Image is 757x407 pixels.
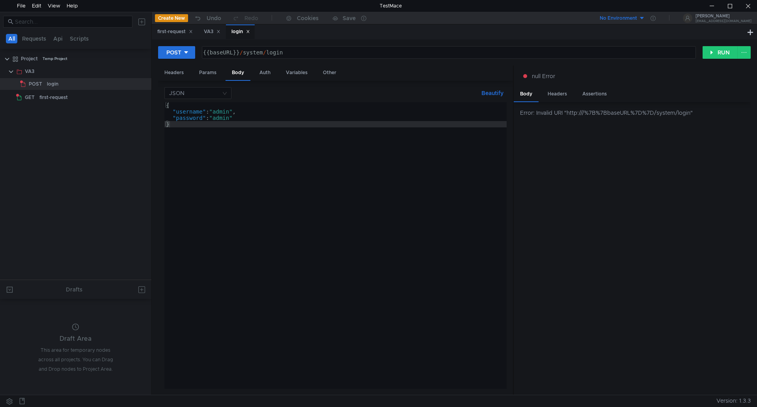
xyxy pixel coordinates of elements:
[541,87,573,101] div: Headers
[51,34,65,43] button: Api
[703,46,738,59] button: RUN
[231,28,250,36] div: login
[317,65,343,80] div: Other
[166,48,181,57] div: POST
[207,13,221,23] div: Undo
[227,12,264,24] button: Redo
[244,13,258,23] div: Redo
[576,87,613,101] div: Assertions
[478,88,507,98] button: Beautify
[47,78,58,90] div: login
[343,15,356,21] div: Save
[193,65,223,80] div: Params
[155,14,188,22] button: Create New
[514,87,539,102] div: Body
[25,91,35,103] span: GET
[66,285,82,294] div: Drafts
[716,395,751,407] span: Version: 1.3.3
[695,20,751,22] div: [EMAIL_ADDRESS][DOMAIN_NAME]
[25,65,34,77] div: VA3
[157,28,193,36] div: first-request
[43,53,67,65] div: Temp Project
[21,53,38,65] div: Project
[39,91,68,103] div: first-request
[226,65,250,81] div: Body
[532,72,555,80] span: null Error
[204,28,220,36] div: VA3
[253,65,277,80] div: Auth
[158,46,195,59] button: POST
[695,14,751,18] div: [PERSON_NAME]
[280,65,314,80] div: Variables
[158,65,190,80] div: Headers
[188,12,227,24] button: Undo
[29,78,42,90] span: POST
[590,12,645,24] button: No Environment
[67,34,91,43] button: Scripts
[297,13,319,23] div: Cookies
[20,34,48,43] button: Requests
[520,108,751,117] div: Error: Invalid URI "http:///%7B%7BbaseURL%7D%7D/system/login"
[600,15,637,22] div: No Environment
[6,34,17,43] button: All
[15,17,128,26] input: Search...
